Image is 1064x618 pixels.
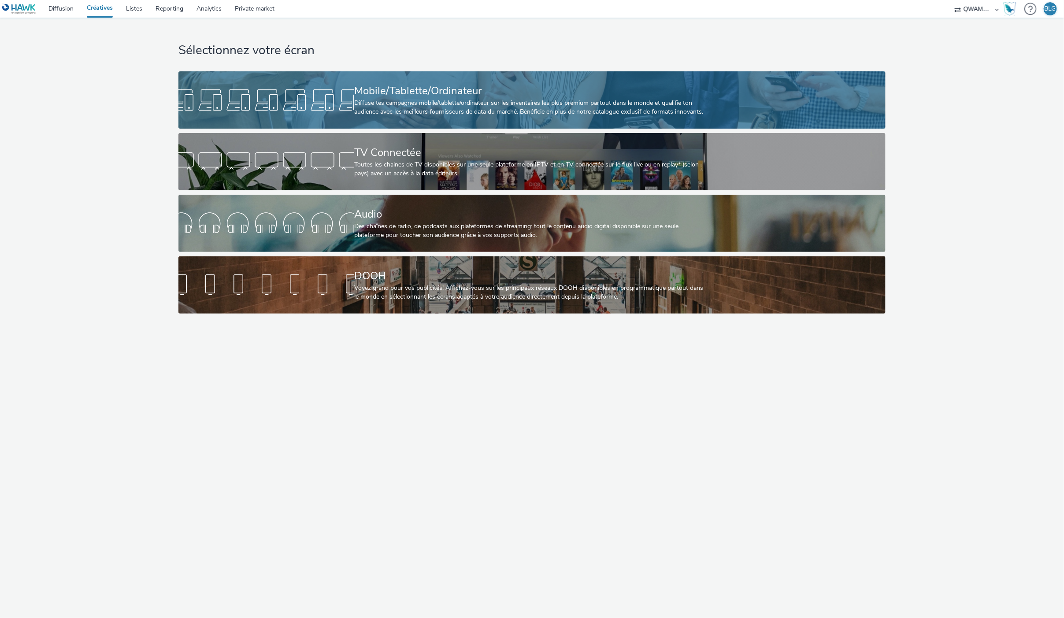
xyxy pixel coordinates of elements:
[354,222,706,240] div: Des chaînes de radio, de podcasts aux plateformes de streaming: tout le contenu audio digital dis...
[178,195,886,252] a: AudioDes chaînes de radio, de podcasts aux plateformes de streaming: tout le contenu audio digita...
[2,4,36,15] img: undefined Logo
[1045,2,1056,15] div: BLG
[354,83,706,99] div: Mobile/Tablette/Ordinateur
[354,160,706,178] div: Toutes les chaines de TV disponibles sur une seule plateforme en IPTV et en TV connectée sur le f...
[354,207,706,222] div: Audio
[1003,2,1016,16] img: Hawk Academy
[354,99,706,117] div: Diffuse tes campagnes mobile/tablette/ordinateur sur les inventaires les plus premium partout dan...
[178,42,886,59] h1: Sélectionnez votre écran
[178,71,886,129] a: Mobile/Tablette/OrdinateurDiffuse tes campagnes mobile/tablette/ordinateur sur les inventaires le...
[1003,2,1020,16] a: Hawk Academy
[354,268,706,284] div: DOOH
[354,145,706,160] div: TV Connectée
[178,256,886,314] a: DOOHVoyez grand pour vos publicités! Affichez-vous sur les principaux réseaux DOOH disponibles en...
[178,133,886,190] a: TV ConnectéeToutes les chaines de TV disponibles sur une seule plateforme en IPTV et en TV connec...
[354,284,706,302] div: Voyez grand pour vos publicités! Affichez-vous sur les principaux réseaux DOOH disponibles en pro...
